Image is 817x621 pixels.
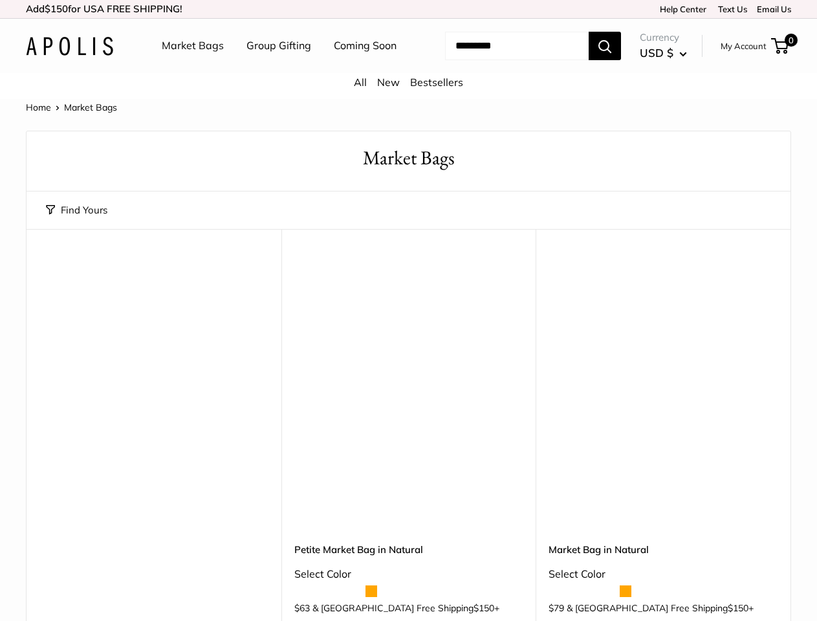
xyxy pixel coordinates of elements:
h1: Market Bags [46,144,771,172]
a: All [354,76,367,89]
a: Home [26,102,51,113]
span: $150 [474,602,494,614]
a: 0 [772,38,789,54]
nav: Breadcrumb [26,99,117,116]
span: Currency [640,28,687,47]
span: Market Bags [64,102,117,113]
button: Find Yours [46,201,107,219]
a: Coming Soon [334,36,397,56]
img: Apolis [26,37,113,56]
a: Bestsellers [410,76,463,89]
button: Search [589,32,621,60]
a: Help Center [660,4,706,14]
a: New [377,76,400,89]
input: Search... [445,32,589,60]
span: $150 [728,602,748,614]
a: Petite Market Bag in Natural [294,542,523,557]
a: Market Bags [162,36,224,56]
a: Email Us [757,4,791,14]
span: $79 [549,602,564,614]
a: My Account [721,38,767,54]
a: Market Bag in Natural [549,542,778,557]
span: $63 [294,602,310,614]
span: 0 [785,34,798,47]
a: Petite Market Bag in Naturaldescription_Effortless style that elevates every moment [294,261,523,490]
span: & [GEOGRAPHIC_DATA] Free Shipping + [312,604,499,613]
button: USD $ [640,43,687,63]
span: & [GEOGRAPHIC_DATA] Free Shipping + [567,604,754,613]
div: Select Color [549,565,778,584]
div: Select Color [294,565,523,584]
span: $150 [45,3,68,15]
span: USD $ [640,46,673,60]
a: Group Gifting [246,36,311,56]
a: Text Us [718,4,747,14]
a: Market Bag in NaturalMarket Bag in Natural [549,261,778,490]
